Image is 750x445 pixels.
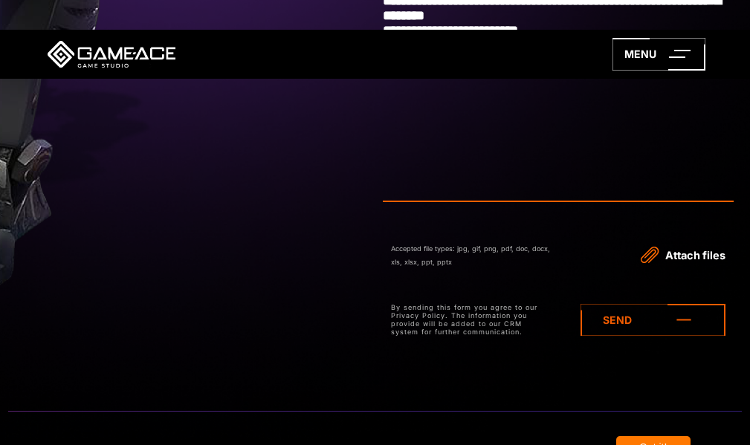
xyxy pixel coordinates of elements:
[391,242,550,269] div: Accepted file types: jpg, gif, png, pdf, doc, docx, xls, xlsx, ppt, pptx
[665,249,725,262] span: Attach files
[581,304,725,336] a: Send
[612,38,705,71] a: menu
[391,304,550,337] p: By sending this form you agree to our Privacy Policy. The information you provide will be added t...
[644,242,725,264] a: Attach files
